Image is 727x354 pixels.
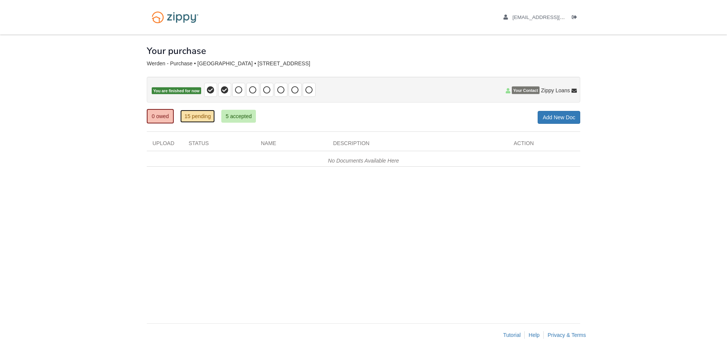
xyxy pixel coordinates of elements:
[513,14,600,20] span: rwerden21@gmail.com
[183,139,255,151] div: Status
[147,109,174,123] a: 0 owed
[508,139,580,151] div: Action
[529,332,540,338] a: Help
[255,139,327,151] div: Name
[548,332,586,338] a: Privacy & Terms
[328,158,399,164] em: No Documents Available Here
[147,8,203,27] img: Logo
[152,87,201,95] span: You are finished for now
[147,60,580,67] div: Werden - Purchase • [GEOGRAPHIC_DATA] • [STREET_ADDRESS]
[180,110,215,123] a: 15 pending
[512,87,540,94] span: Your Contact
[503,332,521,338] a: Tutorial
[327,139,508,151] div: Description
[503,14,600,22] a: edit profile
[221,110,256,123] a: 5 accepted
[572,14,580,22] a: Log out
[541,87,570,94] span: Zippy Loans
[538,111,580,124] a: Add New Doc
[147,139,183,151] div: Upload
[147,46,206,56] h1: Your purchase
